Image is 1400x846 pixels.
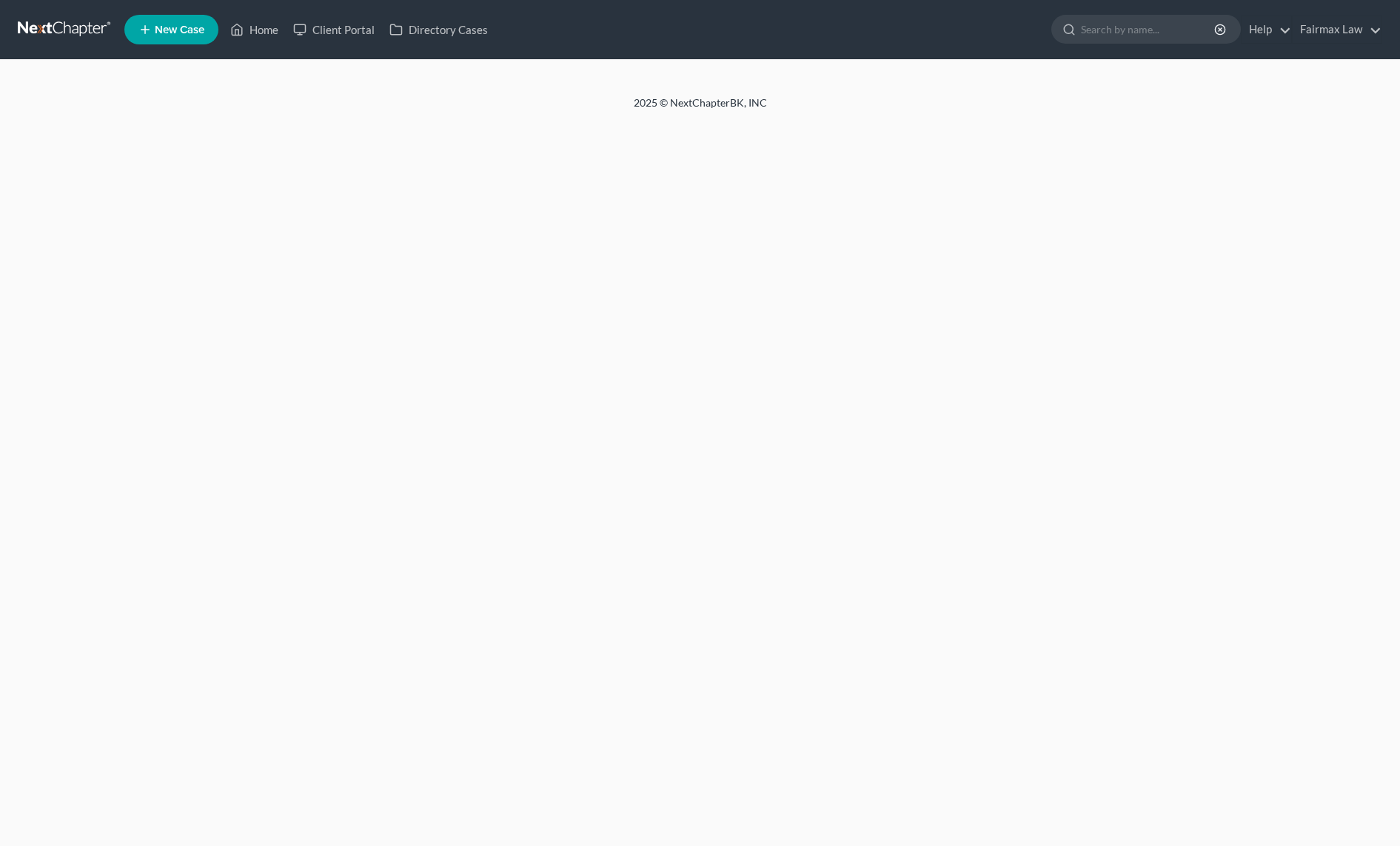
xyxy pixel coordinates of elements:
a: Help [1242,16,1291,43]
span: New Case [155,24,204,36]
a: Home [223,16,286,43]
a: Fairmax Law [1293,16,1381,43]
a: Client Portal [286,16,382,43]
input: Search by name... [1081,16,1216,43]
div: 2025 © NextChapterBK, INC [278,95,1122,122]
a: Directory Cases [382,16,495,43]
